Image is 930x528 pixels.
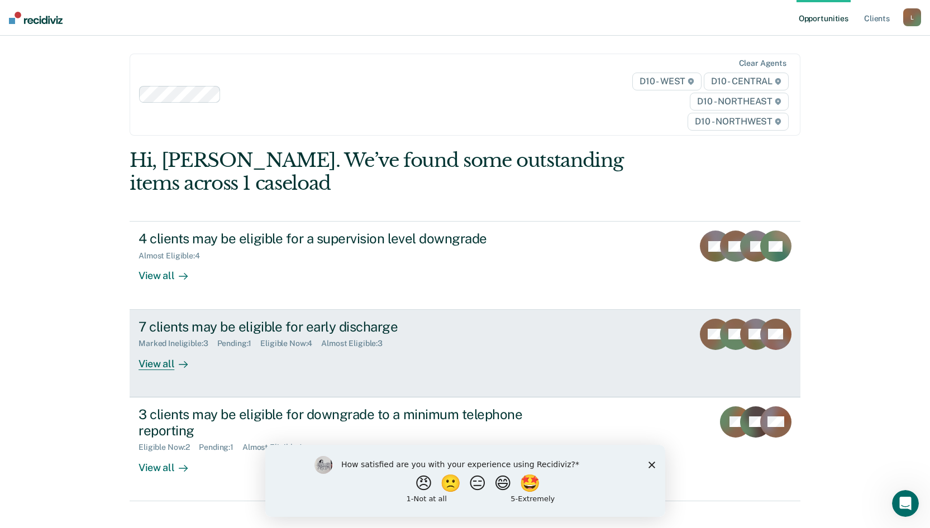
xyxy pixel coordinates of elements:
[199,443,242,452] div: Pending : 1
[260,339,321,348] div: Eligible Now : 4
[739,59,786,68] div: Clear agents
[321,339,392,348] div: Almost Eligible : 3
[242,443,311,452] div: Almost Eligible : 1
[130,397,800,501] a: 3 clients may be eligible for downgrade to a minimum telephone reportingEligible Now:2Pending:1Al...
[139,443,199,452] div: Eligible Now : 2
[688,113,788,131] span: D10 - NORTHWEST
[9,12,63,24] img: Recidiviz
[130,310,800,397] a: 7 clients may be eligible for early dischargeMarked Ineligible:3Pending:1Eligible Now:4Almost Eli...
[139,251,209,261] div: Almost Eligible : 4
[704,73,789,90] span: D10 - CENTRAL
[130,221,800,309] a: 4 clients may be eligible for a supervision level downgradeAlmost Eligible:4View all
[139,452,201,474] div: View all
[139,231,531,247] div: 4 clients may be eligible for a supervision level downgrade
[265,445,665,517] iframe: Survey by Kim from Recidiviz
[139,406,531,439] div: 3 clients may be eligible for downgrade to a minimum telephone reporting
[130,149,666,195] div: Hi, [PERSON_NAME]. We’ve found some outstanding items across 1 caseload
[139,261,201,282] div: View all
[139,319,531,335] div: 7 clients may be eligible for early discharge
[903,8,921,26] button: L
[892,490,919,517] iframe: Intercom live chat
[632,73,702,90] span: D10 - WEST
[690,93,788,111] span: D10 - NORTHEAST
[139,339,217,348] div: Marked Ineligible : 3
[217,339,261,348] div: Pending : 1
[139,348,201,370] div: View all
